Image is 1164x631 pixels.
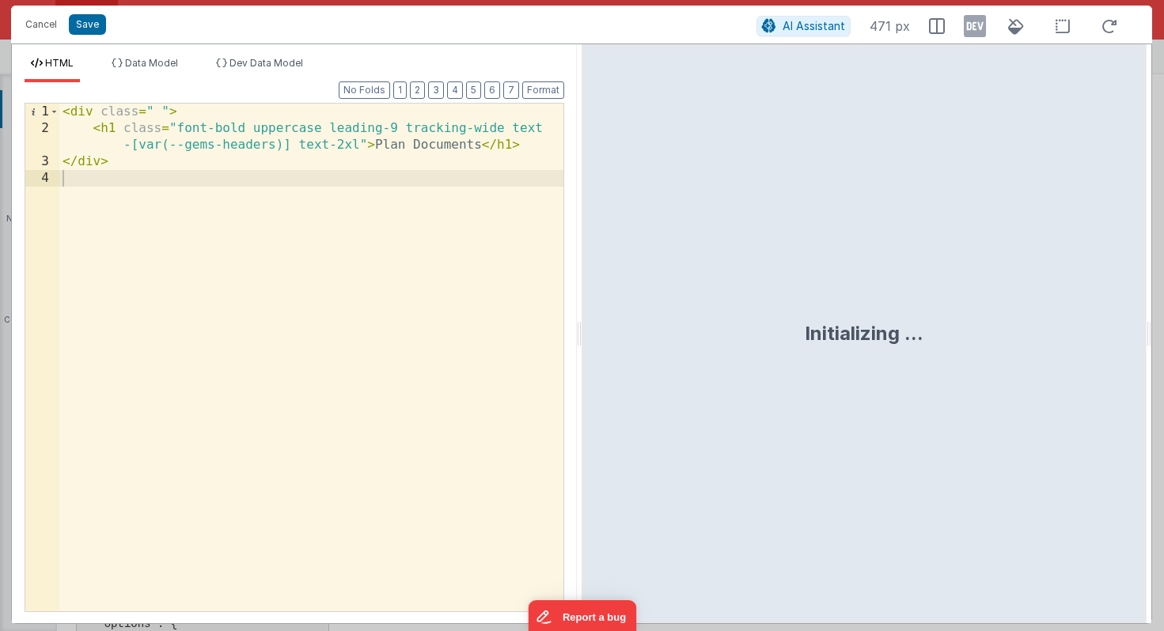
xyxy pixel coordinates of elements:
button: 5 [466,81,481,99]
div: 2 [25,120,59,153]
div: 4 [25,170,59,187]
button: Cancel [17,13,65,36]
button: 6 [484,81,500,99]
button: 3 [428,81,444,99]
button: AI Assistant [756,16,851,36]
span: AI Assistant [783,19,845,32]
button: Save [69,14,106,35]
div: 3 [25,153,59,170]
span: Data Model [125,57,178,69]
button: No Folds [339,81,390,99]
span: HTML [45,57,74,69]
button: 7 [503,81,519,99]
button: Format [522,81,564,99]
span: 471 px [870,17,910,36]
div: Initializing ... [805,321,923,346]
button: 2 [410,81,425,99]
div: 1 [25,104,59,120]
button: 4 [447,81,463,99]
span: Dev Data Model [229,57,303,69]
button: 1 [393,81,407,99]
